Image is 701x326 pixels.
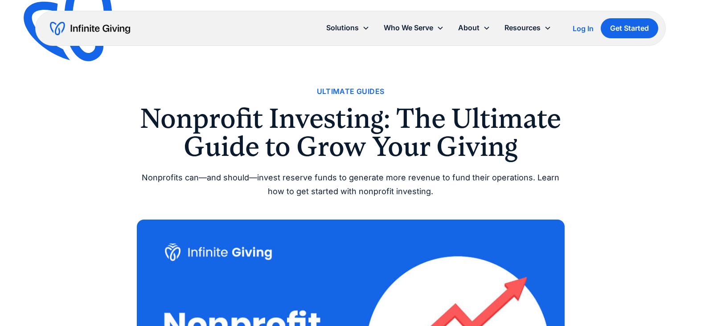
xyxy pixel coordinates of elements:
div: Log In [573,25,594,32]
a: Get Started [601,18,658,38]
div: About [451,18,497,37]
a: Log In [573,23,594,34]
div: Solutions [319,18,377,37]
h1: Nonprofit Investing: The Ultimate Guide to Grow Your Giving [137,105,565,160]
div: About [458,22,480,34]
a: Ultimate Guides [317,86,385,98]
div: Resources [497,18,558,37]
div: Nonprofits can—and should—invest reserve funds to generate more revenue to fund their operations.... [137,171,565,198]
div: Who We Serve [384,22,433,34]
a: home [50,21,130,36]
div: Who We Serve [377,18,451,37]
div: Resources [504,22,541,34]
div: Solutions [326,22,359,34]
